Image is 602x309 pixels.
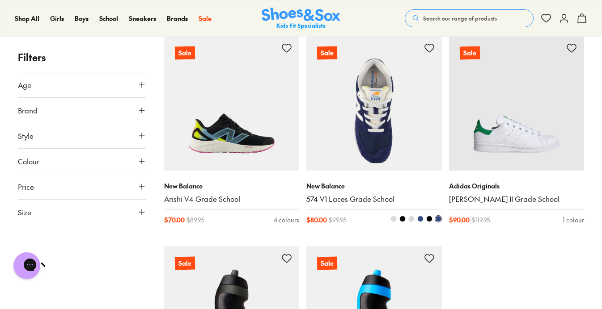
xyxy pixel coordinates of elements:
[18,181,34,192] span: Price
[449,194,585,204] a: [PERSON_NAME] II Grade School
[306,181,442,191] p: New Balance
[18,130,34,141] span: Style
[18,200,146,225] button: Size
[18,105,38,116] span: Brand
[164,36,300,171] a: Sale
[18,174,146,199] button: Price
[471,215,490,225] span: $ 119.95
[18,123,146,148] button: Style
[405,9,534,27] button: Search our range of products
[563,215,584,225] div: 1 colour
[18,98,146,123] button: Brand
[306,36,442,171] a: Sale
[262,8,340,29] a: Shoes & Sox
[15,14,39,23] a: Shop All
[18,207,31,217] span: Size
[164,181,300,191] p: New Balance
[449,36,585,171] a: Sale
[274,215,299,225] div: 4 colours
[18,72,146,97] button: Age
[167,14,188,23] a: Brands
[50,14,64,23] a: Girls
[129,14,156,23] a: Sneakers
[18,50,146,65] p: Filters
[449,181,585,191] p: Adidas Originals
[174,46,195,59] p: Sale
[174,257,195,270] p: Sale
[187,215,204,225] span: $ 89.95
[9,249,45,282] iframe: Gorgias live chat messenger
[306,215,327,225] span: $ 80.00
[199,14,212,23] a: Sale
[306,194,442,204] a: 574 V1 Laces Grade School
[449,215,470,225] span: $ 90.00
[99,14,118,23] a: School
[262,8,340,29] img: SNS_Logo_Responsive.svg
[329,215,347,225] span: $ 99.95
[459,46,479,59] p: Sale
[317,257,337,270] p: Sale
[18,79,31,90] span: Age
[75,14,89,23] a: Boys
[164,194,300,204] a: Arishi V4 Grade School
[164,215,185,225] span: $ 70.00
[317,46,337,60] p: Sale
[423,14,497,22] span: Search our range of products
[18,149,146,174] button: Colour
[18,156,39,167] span: Colour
